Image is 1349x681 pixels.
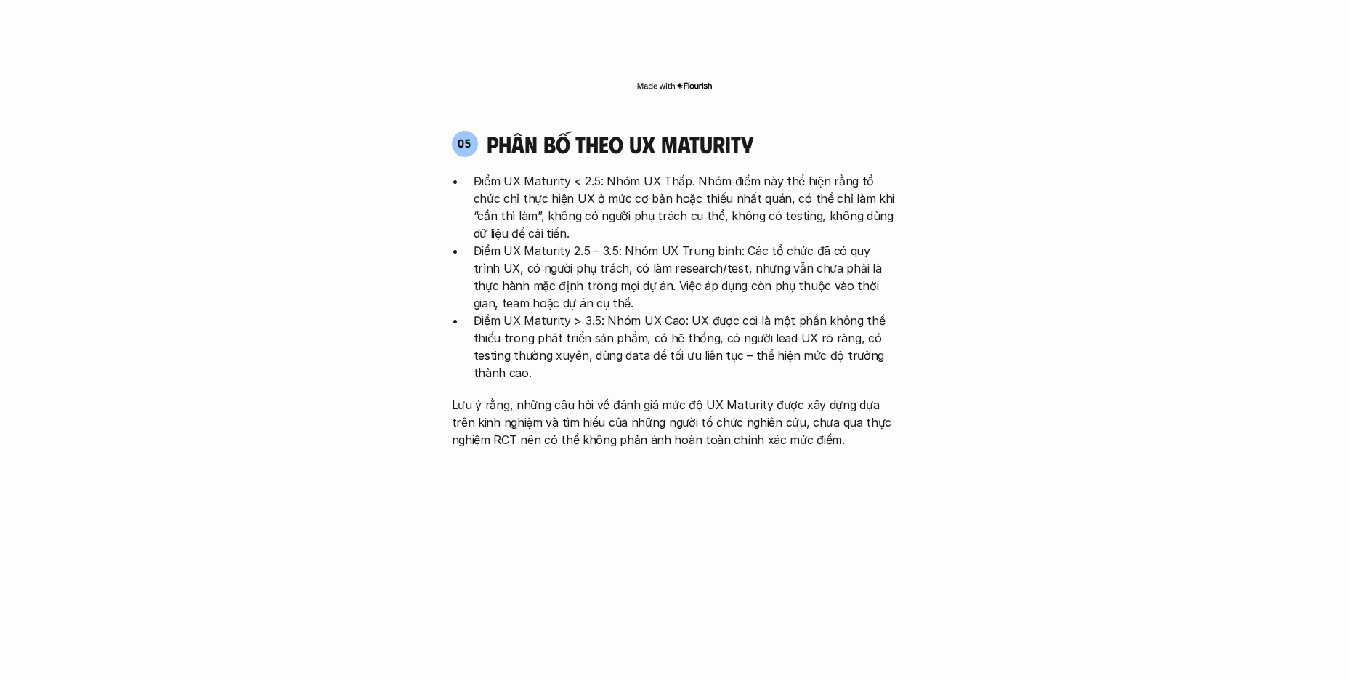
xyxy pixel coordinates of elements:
[636,80,713,92] img: Made with Flourish
[474,172,898,242] p: Điểm UX Maturity < 2.5: Nhóm UX Thấp. Nhóm điểm này thể hiện rằng tổ chức chỉ thực hiện UX ở mức ...
[474,312,898,382] p: Điểm UX Maturity > 3.5: Nhóm UX Cao: UX được coi là một phần không thể thiếu trong phát triển sản...
[458,137,471,149] p: 05
[487,130,753,158] h4: phân bố theo ux maturity
[452,396,898,448] p: Lưu ý rằng, những câu hỏi về đánh giá mức độ UX Maturity được xây dựng dựa trên kinh nghiệm và tì...
[474,242,898,312] p: Điểm UX Maturity 2.5 – 3.5: Nhóm UX Trung bình: Các tổ chức đã có quy trình UX, có người phụ trác...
